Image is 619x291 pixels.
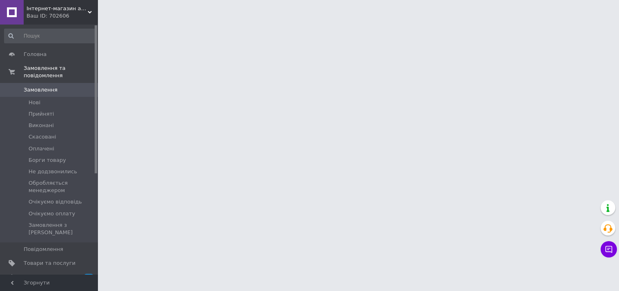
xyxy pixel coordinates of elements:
[24,51,47,58] span: Головна
[29,133,56,141] span: Скасовані
[24,246,63,253] span: Повідомлення
[27,12,98,20] div: Ваш ID: 702606
[29,210,75,217] span: Очікуємо оплату
[27,5,88,12] span: Інтернет-магазин аксесуарів для телефонів та планшетів "Cheholl"
[29,110,54,118] span: Прийняті
[601,241,617,257] button: Чат з покупцем
[29,179,95,194] span: Обробляється менеджером
[29,157,66,164] span: Борги товару
[29,145,54,152] span: Оплачені
[24,274,84,281] span: [DEMOGRAPHIC_DATA]
[29,122,54,129] span: Виконані
[24,65,98,79] span: Замовлення та повідомлення
[4,29,96,43] input: Пошук
[84,274,94,281] span: 20
[24,260,75,267] span: Товари та послуги
[29,99,40,106] span: Нові
[24,86,58,94] span: Замовлення
[29,168,77,175] span: Не додзвонились
[29,198,82,206] span: Очікуємо відповідь
[29,222,95,236] span: Замовлення з [PERSON_NAME]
